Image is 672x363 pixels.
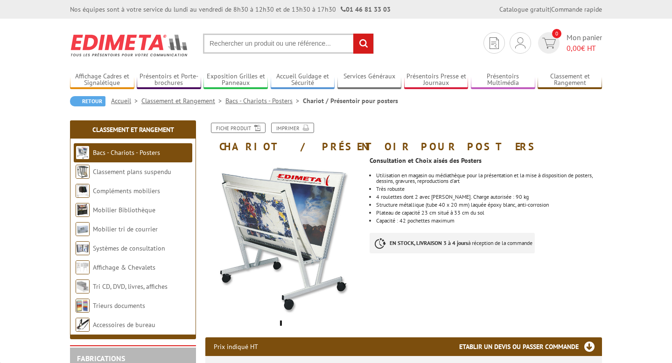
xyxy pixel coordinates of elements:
[93,282,168,291] a: Tri CD, DVD, livres, affiches
[76,203,90,217] img: Mobilier Bibliothèque
[370,233,535,253] p: à réception de la commande
[337,72,402,88] a: Services Généraux
[376,202,602,208] li: Structure métallique (tube 40 x 20 mm) laquée époxy blanc, anti-corrosion
[499,5,550,14] a: Catalogue gratuit
[76,165,90,179] img: Classement plans suspendu
[567,43,602,54] span: € HT
[205,157,363,314] img: bacs_chariots_ppr68n_1.jpg
[542,38,556,49] img: devis rapide
[370,156,482,165] strong: Consultation et Choix aisés des Posters
[271,123,314,133] a: Imprimer
[93,263,155,272] a: Affichage & Chevalets
[70,28,189,63] img: Edimeta
[93,148,160,157] a: Bacs - Chariots - Posters
[93,321,155,329] a: Accessoires de bureau
[76,260,90,274] img: Affichage & Chevalets
[499,5,602,14] div: |
[141,97,225,105] a: Classement et Rangement
[341,5,391,14] strong: 01 46 81 33 03
[76,222,90,236] img: Mobilier tri de courrier
[376,210,602,216] li: Plateau de capacité 23 cm situé à 33 cm du sol
[93,187,160,195] a: Compléments mobiliers
[303,96,398,105] li: Chariot / Présentoir pour posters
[271,72,335,88] a: Accueil Guidage et Sécurité
[76,241,90,255] img: Systèmes de consultation
[376,194,602,200] li: 4 roulettes dont 2 avec [PERSON_NAME]. Charge autorisée : 90 kg
[376,186,602,192] li: Très robuste
[459,337,602,356] h3: Etablir un devis ou passer commande
[93,206,155,214] a: Mobilier Bibliothèque
[70,5,391,14] div: Nos équipes sont à votre service du lundi au vendredi de 8h30 à 12h30 et de 13h30 à 17h30
[471,72,535,88] a: Présentoirs Multimédia
[552,29,561,38] span: 0
[203,72,268,88] a: Exposition Grilles et Panneaux
[76,146,90,160] img: Bacs - Chariots - Posters
[76,184,90,198] img: Compléments mobiliers
[515,37,525,49] img: devis rapide
[76,299,90,313] img: Trieurs documents
[536,32,602,54] a: devis rapide 0 Mon panier 0,00€ HT
[376,218,602,223] li: Capacité : 42 pochettes maximum
[70,96,105,106] a: Retour
[93,225,158,233] a: Mobilier tri de courrier
[567,43,581,53] span: 0,00
[214,337,258,356] p: Prix indiqué HT
[551,5,602,14] a: Commande rapide
[111,97,141,105] a: Accueil
[203,34,374,54] input: Rechercher un produit ou une référence...
[92,126,174,134] a: Classement et Rangement
[538,72,602,88] a: Classement et Rangement
[490,37,499,49] img: devis rapide
[76,318,90,332] img: Accessoires de bureau
[225,97,303,105] a: Bacs - Chariots - Posters
[404,72,469,88] a: Présentoirs Presse et Journaux
[93,301,145,310] a: Trieurs documents
[376,173,602,184] li: Utilisation en magasin ou médiathèque pour la présentation et la mise à disposition de posters, d...
[70,72,134,88] a: Affichage Cadres et Signalétique
[567,32,602,54] span: Mon panier
[390,239,468,246] strong: EN STOCK, LIVRAISON 3 à 4 jours
[93,244,165,252] a: Systèmes de consultation
[211,123,266,133] a: Fiche produit
[353,34,373,54] input: rechercher
[76,279,90,293] img: Tri CD, DVD, livres, affiches
[93,168,171,176] a: Classement plans suspendu
[137,72,201,88] a: Présentoirs et Porte-brochures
